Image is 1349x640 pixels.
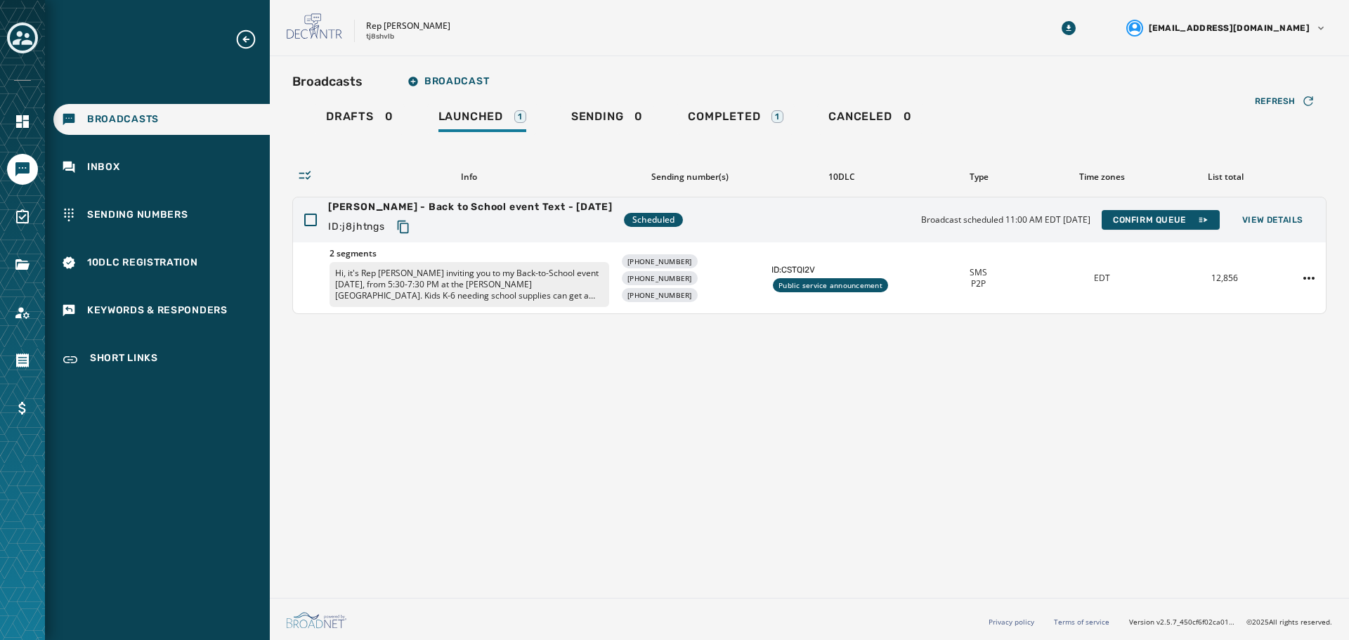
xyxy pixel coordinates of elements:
span: ID: CSTQI2V [771,264,911,275]
span: Confirm Queue [1113,214,1208,226]
span: v2.5.7_450cf6f02ca01d91e0dd0016ee612a244a52abf3 [1156,617,1235,627]
div: List total [1169,171,1282,183]
a: Sending0 [560,103,654,135]
span: Completed [688,110,760,124]
span: Launched [438,110,503,124]
a: Navigate to Billing [7,393,38,424]
span: P2P [971,278,986,289]
div: 0 [326,110,393,132]
span: Sending Numbers [87,208,188,222]
a: Navigate to 10DLC Registration [53,247,270,278]
span: 2 segments [330,248,609,259]
span: Refresh [1255,96,1296,107]
span: Canceled [828,110,892,124]
span: [EMAIL_ADDRESS][DOMAIN_NAME] [1149,22,1310,34]
div: Public service announcement [773,278,888,292]
a: Privacy policy [989,617,1034,627]
button: Confirm Queue [1102,210,1220,230]
span: Inbox [87,160,120,174]
button: Expand sub nav menu [235,28,268,51]
a: Drafts0 [315,103,405,135]
p: Hi, it's Rep [PERSON_NAME] inviting you to my Back-to-School event [DATE], from 5:30-7:30 PM at t... [330,262,609,307]
div: 1 [771,110,783,123]
span: © 2025 All rights reserved. [1246,617,1332,627]
button: Download Menu [1056,15,1081,41]
button: User settings [1121,14,1332,42]
span: Drafts [326,110,374,124]
div: Time zones [1046,171,1159,183]
div: 10DLC [771,171,911,183]
a: Completed1 [677,103,795,135]
a: Terms of service [1054,617,1109,627]
div: Info [329,171,609,183]
span: ID: j8jhtngs [328,220,385,234]
button: Broadcast [396,67,500,96]
span: 10DLC Registration [87,256,198,270]
span: Sending [571,110,624,124]
span: Broadcast [408,76,489,87]
div: [PHONE_NUMBER] [622,271,698,285]
div: [PHONE_NUMBER] [622,254,698,268]
a: Navigate to Short Links [53,343,270,377]
a: Navigate to Orders [7,345,38,376]
a: Navigate to Keywords & Responders [53,295,270,326]
a: Launched1 [427,103,537,135]
a: Navigate to Sending Numbers [53,200,270,230]
div: 12,856 [1169,273,1281,284]
div: 0 [571,110,643,132]
div: 0 [828,110,911,132]
p: tj8shvlb [366,32,394,42]
span: Keywords & Responders [87,303,228,318]
button: Toggle account select drawer [7,22,38,53]
span: SMS [970,267,987,278]
a: Navigate to Inbox [53,152,270,183]
a: Navigate to Surveys [7,202,38,233]
h2: Broadcasts [292,72,363,91]
button: Klunk - Back to School event Text - 8-15-25 action menu [1298,267,1320,289]
div: Type [923,171,1035,183]
span: Broadcast scheduled 11:00 AM EDT [DATE] [921,214,1090,226]
span: Scheduled [632,214,674,226]
a: Navigate to Files [7,249,38,280]
div: [PHONE_NUMBER] [622,288,698,302]
a: Navigate to Account [7,297,38,328]
div: Sending number(s) [620,171,760,183]
button: Copy text to clipboard [391,214,416,240]
span: [PERSON_NAME] - Back to School event Text - [DATE] [328,200,613,214]
p: Rep [PERSON_NAME] [366,20,450,32]
span: Broadcasts [87,112,159,126]
button: View Details [1231,210,1315,230]
a: Navigate to Home [7,106,38,137]
button: Refresh [1244,90,1327,112]
a: Navigate to Messaging [7,154,38,185]
a: Navigate to Broadcasts [53,104,270,135]
div: EDT [1045,273,1157,284]
a: Canceled0 [817,103,923,135]
span: View Details [1242,214,1303,226]
span: Version [1129,617,1235,627]
span: Short Links [90,351,158,368]
div: 1 [514,110,526,123]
